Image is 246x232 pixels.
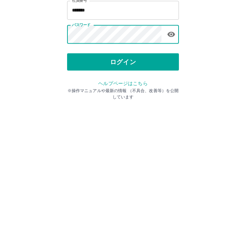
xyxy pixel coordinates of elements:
[98,148,147,154] a: ヘルプページはこちら
[72,90,91,95] label: パスワード
[100,44,146,57] h2: ログイン
[67,155,179,167] p: ※操作マニュアルや最新の情報 （不具合、改善等）を公開しています
[72,65,87,70] label: 社員番号
[67,121,179,138] button: ログイン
